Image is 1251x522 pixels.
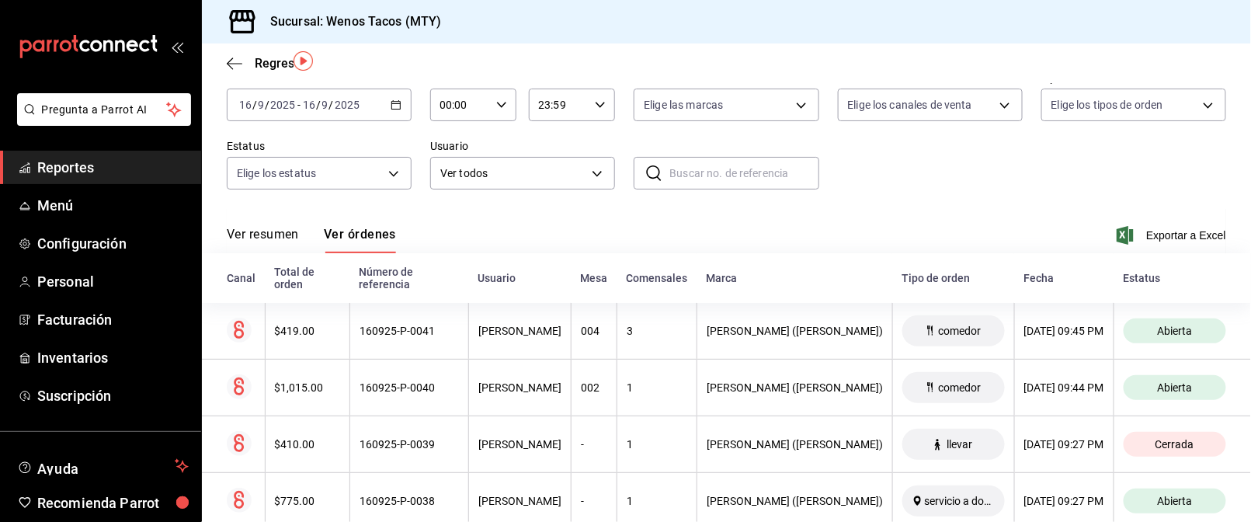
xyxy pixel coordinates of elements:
span: Configuración [37,233,189,254]
label: Usuario [430,141,615,152]
a: Pregunta a Parrot AI [11,113,191,129]
span: Reportes [37,157,189,178]
button: open_drawer_menu [171,40,183,53]
span: - [297,99,301,111]
div: Tipo de orden [902,272,1005,284]
span: / [329,99,334,111]
div: 160925-P-0039 [360,438,459,451]
span: Cerrada [1149,438,1201,451]
span: Regresar [255,56,306,71]
span: Elige los estatus [237,165,316,181]
span: Abierta [1151,325,1198,337]
div: 004 [581,325,607,337]
div: [DATE] 09:45 PM [1024,325,1104,337]
span: Pregunta a Parrot AI [42,102,167,118]
label: Hora inicio [430,73,516,84]
span: comedor [932,325,987,337]
span: Facturación [37,309,189,330]
span: llevar [940,438,978,451]
div: 1 [627,495,687,507]
input: -- [238,99,252,111]
input: Buscar no. de referencia [669,158,818,189]
span: / [252,99,257,111]
span: Ver todos [440,165,586,182]
span: Elige las marcas [644,97,723,113]
div: 160925-P-0038 [360,495,459,507]
span: servicio a domicilio [918,495,999,507]
div: - [581,438,607,451]
div: 1 [627,381,687,394]
span: / [316,99,321,111]
div: 160925-P-0040 [360,381,459,394]
span: Personal [37,271,189,292]
div: [PERSON_NAME] ([PERSON_NAME]) [707,495,883,507]
label: Estatus [227,141,412,152]
span: Abierta [1151,495,1198,507]
div: [PERSON_NAME] ([PERSON_NAME]) [707,438,883,451]
div: [PERSON_NAME] [478,495,561,507]
button: Exportar a Excel [1120,226,1226,245]
div: 002 [581,381,607,394]
div: [PERSON_NAME] [478,325,561,337]
div: $410.00 [275,438,340,451]
span: comedor [932,381,987,394]
div: [PERSON_NAME] ([PERSON_NAME]) [707,381,883,394]
div: 3 [627,325,687,337]
div: [DATE] 09:27 PM [1024,438,1104,451]
span: Suscripción [37,385,189,406]
div: Mesa [580,272,607,284]
span: Menú [37,195,189,216]
div: $419.00 [275,325,340,337]
div: Fecha [1023,272,1104,284]
span: Ayuda [37,457,169,475]
div: [DATE] 09:27 PM [1024,495,1104,507]
div: $1,015.00 [275,381,340,394]
button: Ver órdenes [324,227,396,253]
input: ---- [334,99,360,111]
input: -- [257,99,265,111]
span: Elige los tipos de orden [1051,97,1163,113]
img: Tooltip marker [294,51,313,71]
div: Marca [706,272,883,284]
div: [PERSON_NAME] [478,438,561,451]
div: - [581,495,607,507]
h3: Sucursal: Wenos Tacos (MTY) [258,12,442,31]
input: -- [302,99,316,111]
div: navigation tabs [227,227,396,253]
span: Elige los canales de venta [848,97,972,113]
div: Usuario [478,272,561,284]
span: Inventarios [37,347,189,368]
div: $775.00 [275,495,340,507]
button: Ver resumen [227,227,299,253]
div: 1 [627,438,687,451]
button: Pregunta a Parrot AI [17,93,191,126]
div: [PERSON_NAME] ([PERSON_NAME]) [707,325,883,337]
span: Abierta [1151,381,1198,394]
label: Fecha [227,73,412,84]
div: 160925-P-0041 [360,325,459,337]
input: -- [321,99,329,111]
div: Número de referencia [359,266,459,291]
div: Total de orden [274,266,340,291]
span: / [265,99,269,111]
div: Estatus [1123,272,1226,284]
div: [PERSON_NAME] [478,381,561,394]
div: [DATE] 09:44 PM [1024,381,1104,394]
span: Recomienda Parrot [37,492,189,513]
label: Hora fin [529,73,615,84]
input: ---- [269,99,296,111]
div: Canal [227,272,255,284]
div: Comensales [626,272,687,284]
button: Regresar [227,56,306,71]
